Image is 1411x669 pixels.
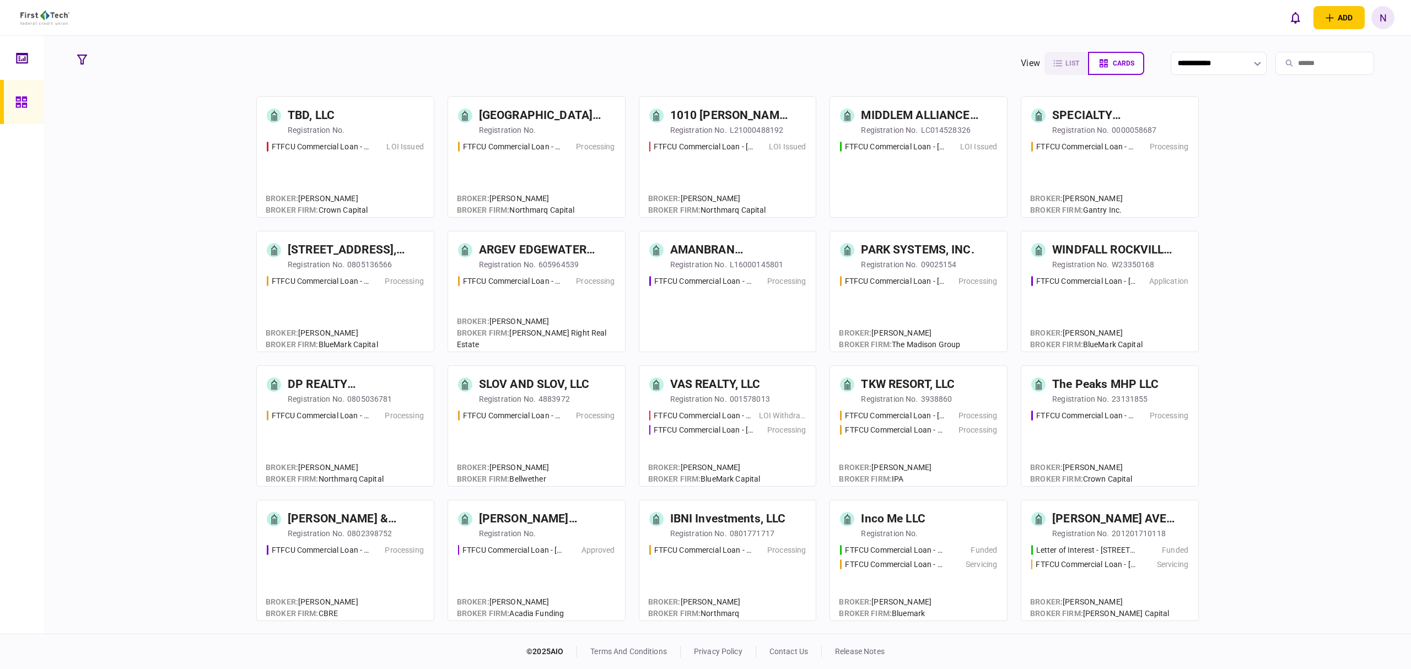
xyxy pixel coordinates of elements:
[266,194,298,203] span: Broker :
[20,10,69,25] img: client company logo
[288,107,335,125] div: TBD, LLC
[1030,206,1083,214] span: broker firm :
[1371,6,1394,29] button: N
[448,231,626,352] a: ARGEV EDGEWATER HOLDINGS LLCregistration no.605964539FTFCU Commercial Loan - 8813 Edgewater Dr SW...
[767,424,806,436] div: Processing
[479,259,536,270] div: registration no.
[479,241,602,259] div: ARGEV EDGEWATER HOLDINGS LLC
[479,393,536,404] div: registration no.
[730,393,770,404] div: 001578013
[1021,500,1199,621] a: [PERSON_NAME] AVE., LLCregistration no.201201710118Letter of Interest - 28441 Felix Valdez Ave Te...
[463,410,562,422] div: FTFCU Commercial Loan - 1639 Alameda Ave Lakewood OH
[266,463,298,472] span: Broker :
[1030,339,1143,350] div: BlueMark Capital
[385,544,423,556] div: Processing
[1112,125,1156,136] div: 0000058687
[462,544,562,556] div: FTFCU Commercial Loan - 6 Dunbar Rd Monticello NY
[639,365,817,487] a: VAS REALTY, LLCregistration no.001578013FTFCU Commercial Loan - 1882 New Scotland RoadLOI Withdra...
[1030,596,1169,608] div: [PERSON_NAME]
[648,194,681,203] span: Broker :
[861,376,955,393] div: TKW RESORT, LLC
[654,410,753,422] div: FTFCU Commercial Loan - 1882 New Scotland Road
[256,96,434,218] a: TBD, LLCregistration no.FTFCU Commercial Loan - 28313 US Hwy 27 Leesburg FLLOI IssuedBroker:[PERS...
[759,410,806,422] div: LOI Withdrawn/Declined
[1088,52,1144,75] button: cards
[845,424,944,436] div: FTFCU Commercial Loan - 2410 Charleston Highway
[960,141,997,153] div: LOI Issued
[457,608,564,619] div: Acadia Funding
[966,559,997,570] div: Servicing
[1030,463,1063,472] span: Broker :
[1021,57,1040,70] div: view
[457,316,616,327] div: [PERSON_NAME]
[845,410,945,422] div: FTFCU Commercial Loan - 1402 Boone Street
[639,231,817,352] a: AMANBRAN INVESTMENTS, LLCregistration no.L16000145801FTFCU Commercial Loan - 11140 Spring Hill Dr...
[457,462,550,473] div: [PERSON_NAME]
[1112,528,1166,539] div: 201201710118
[648,193,766,204] div: [PERSON_NAME]
[730,259,784,270] div: L16000145801
[266,340,319,349] span: broker firm :
[839,339,960,350] div: The Madison Group
[266,609,319,618] span: broker firm :
[670,528,727,539] div: registration no.
[288,259,344,270] div: registration no.
[839,608,931,619] div: Bluemark
[256,500,434,621] a: [PERSON_NAME] & [PERSON_NAME] PROPERTY HOLDINGS, LLCregistration no.0802398752FTFCU Commercial Lo...
[839,474,892,483] span: broker firm :
[266,328,298,337] span: Broker :
[845,559,944,570] div: FTFCU Commercial Loan - 330 Main Street Freeville
[1030,474,1083,483] span: broker firm :
[971,544,997,556] div: Funded
[1149,276,1188,287] div: Application
[1313,6,1365,29] button: open adding identity options
[526,646,577,657] div: © 2025 AIO
[670,241,794,259] div: AMANBRAN INVESTMENTS, LLC
[839,340,892,349] span: broker firm :
[272,410,371,422] div: FTFCU Commercial Loan - 566 W Farm to Market 1960
[839,462,931,473] div: [PERSON_NAME]
[266,339,378,350] div: BlueMark Capital
[1036,544,1136,556] div: Letter of Interest - 28441 Felix Valdez Ave Temecula CA
[448,365,626,487] a: SLOV AND SLOV, LLCregistration no.4883972FTFCU Commercial Loan - 1639 Alameda Ave Lakewood OHProc...
[861,107,984,125] div: MIDDLEM ALLIANCE PLAZA LLC
[457,204,575,216] div: Northmarq Capital
[1021,96,1199,218] a: SPECIALTY PROPERTIES LLCregistration no.0000058687FTFCU Commercial Loan - 1151-B Hospital Way Poc...
[448,96,626,218] a: [GEOGRAPHIC_DATA] Townhomes LLCregistration no.FTFCU Commercial Loan - 3105 Clairpoint CourtProce...
[1030,608,1169,619] div: [PERSON_NAME] Capital
[648,608,741,619] div: Northmarq
[1030,340,1083,349] span: broker firm :
[266,204,368,216] div: Crown Capital
[648,474,701,483] span: broker firm :
[347,393,392,404] div: 0805036781
[288,528,344,539] div: registration no.
[648,206,701,214] span: broker firm :
[457,463,489,472] span: Broker :
[288,125,344,136] div: registration no.
[1052,510,1176,528] div: [PERSON_NAME] AVE., LLC
[835,647,885,656] a: release notes
[288,376,411,393] div: DP REALTY INVESTMENT, LLC
[1162,544,1188,556] div: Funded
[730,125,784,136] div: L21000488192
[266,462,384,473] div: [PERSON_NAME]
[266,608,358,619] div: CBRE
[648,473,761,485] div: BlueMark Capital
[1112,393,1148,404] div: 23131855
[288,241,411,259] div: [STREET_ADDRESS], LLC
[648,609,701,618] span: broker firm :
[538,393,570,404] div: 4883972
[830,231,1008,352] a: PARK SYSTEMS, INC.registration no.09025154FTFCU Commercial Loan - 600 Holly Drive AlbanyProcessin...
[590,647,667,656] a: terms and conditions
[266,206,319,214] span: broker firm :
[457,473,550,485] div: Bellwether
[1036,410,1135,422] div: FTFCU Commercial Loan - 6110 N US Hwy 89 Flagstaff AZ
[538,259,579,270] div: 605964539
[1030,204,1123,216] div: Gantry Inc.
[457,597,489,606] span: Broker :
[1030,327,1143,339] div: [PERSON_NAME]
[479,510,602,528] div: [PERSON_NAME] Regency Partners LLC
[1052,376,1159,393] div: The Peaks MHP LLC
[266,327,378,339] div: [PERSON_NAME]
